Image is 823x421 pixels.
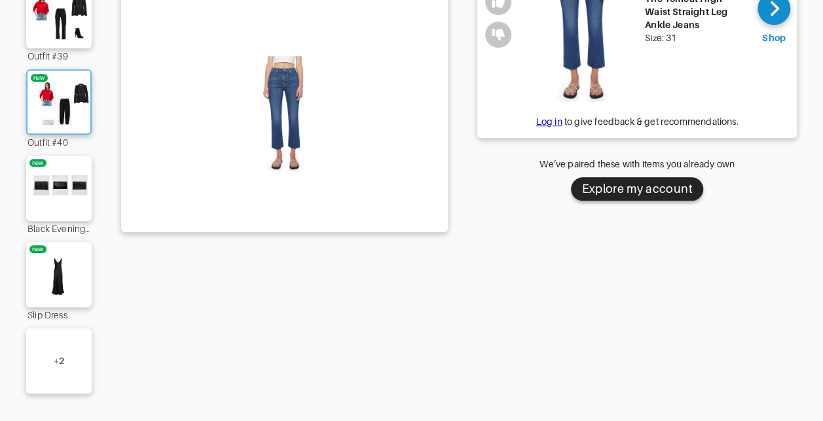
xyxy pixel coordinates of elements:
[477,158,797,171] div: We’ve paired these with items you already own
[536,116,562,127] a: Log in
[26,307,92,322] div: Slip Dress
[32,159,44,167] div: new
[32,245,44,253] div: new
[33,74,45,82] div: new
[24,77,94,127] img: Outfit Outfit #40
[581,181,692,197] div: Explore my account
[22,248,96,301] img: Outfit Slip Dress
[26,48,92,63] div: Outfit #39
[26,221,92,235] div: Black Evening Bag suggestions
[477,115,797,128] div: to give feedback & get recommendations.
[22,162,96,214] img: Outfit Black Evening Bag suggestions
[128,3,441,224] img: Outfit Mother Tomcat Dark Wash
[645,31,748,44] div: Size: 31
[762,31,786,44] div: Shop
[571,177,703,201] button: Explore my account
[54,354,64,367] div: + 2
[26,135,92,149] div: Outfit #40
